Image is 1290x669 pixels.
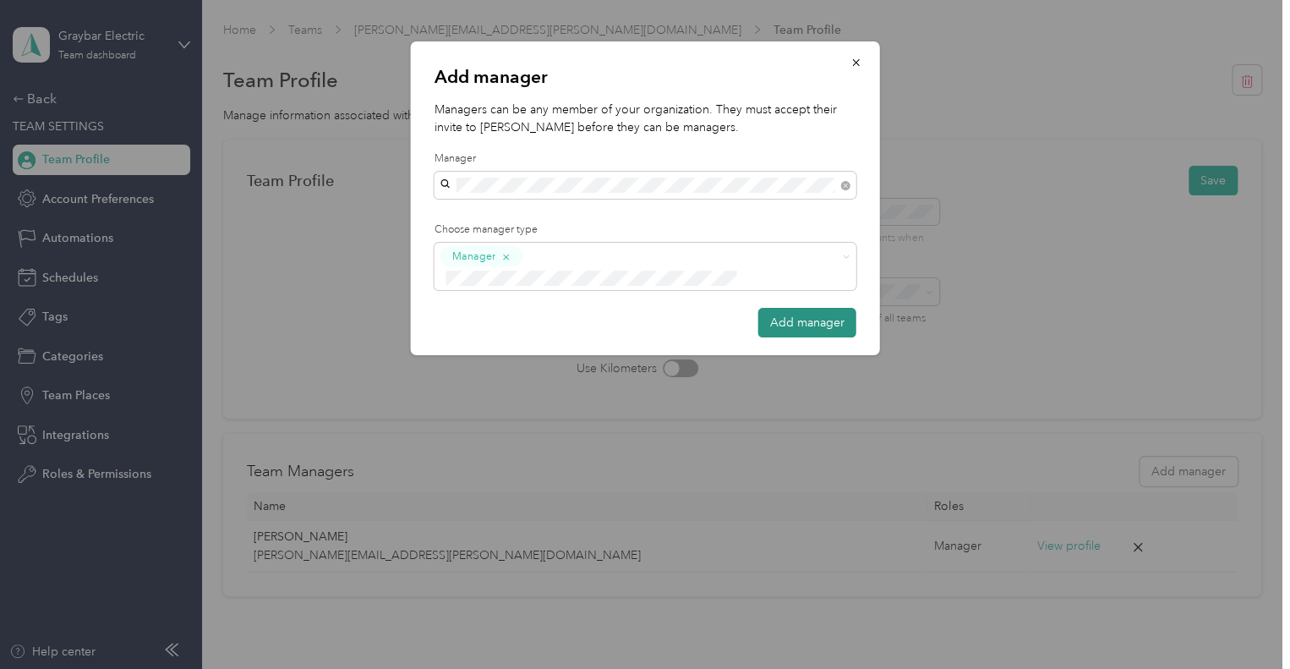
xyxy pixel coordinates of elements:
[758,308,856,337] button: Add manager
[452,249,495,264] span: Manager
[1195,574,1290,669] iframe: Everlance-gr Chat Button Frame
[435,222,856,238] label: Choose manager type
[435,101,856,136] p: Managers can be any member of your organization. They must accept their invite to [PERSON_NAME] b...
[440,246,523,267] button: Manager
[435,151,856,167] label: Manager
[435,65,856,89] p: Add manager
